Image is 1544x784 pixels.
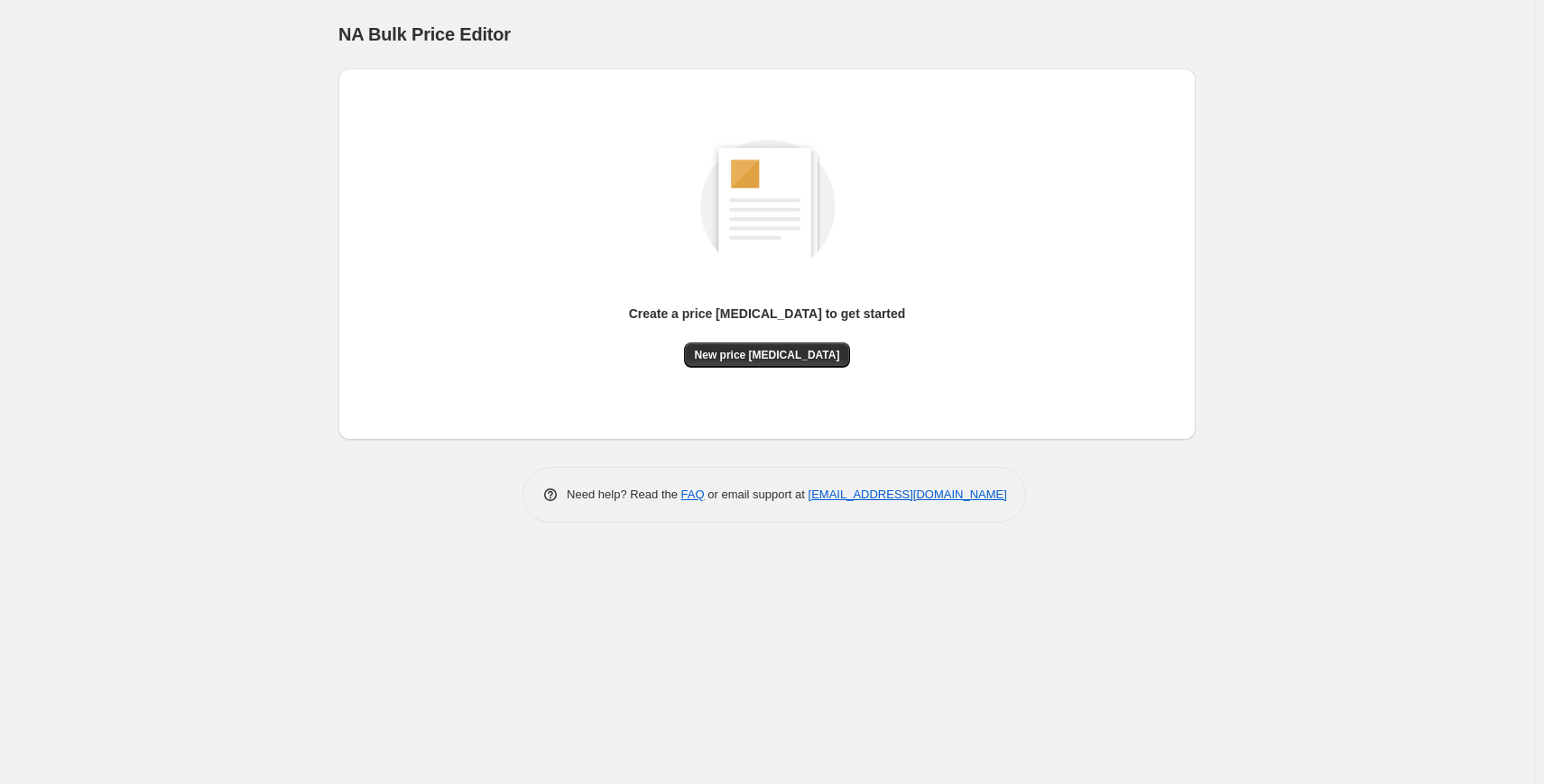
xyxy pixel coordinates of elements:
[705,488,809,501] span: or email support at
[338,24,511,44] span: NA Bulk Price Editor
[681,488,705,501] a: FAQ
[684,342,851,368] button: New price [MEDICAL_DATA]
[809,488,1007,501] a: [EMAIL_ADDRESS][DOMAIN_NAME]
[695,348,840,362] span: New price [MEDICAL_DATA]
[567,488,681,501] span: Need help? Read the
[629,305,906,323] p: Create a price [MEDICAL_DATA] to get started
